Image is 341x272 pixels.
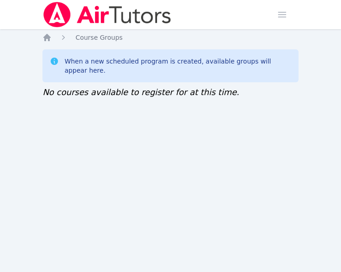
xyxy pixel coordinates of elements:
[42,33,298,42] nav: Breadcrumb
[42,87,239,97] span: No courses available to register for at this time.
[75,34,122,41] span: Course Groups
[64,57,291,75] div: When a new scheduled program is created, available groups will appear here.
[75,33,122,42] a: Course Groups
[42,2,172,27] img: Air Tutors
